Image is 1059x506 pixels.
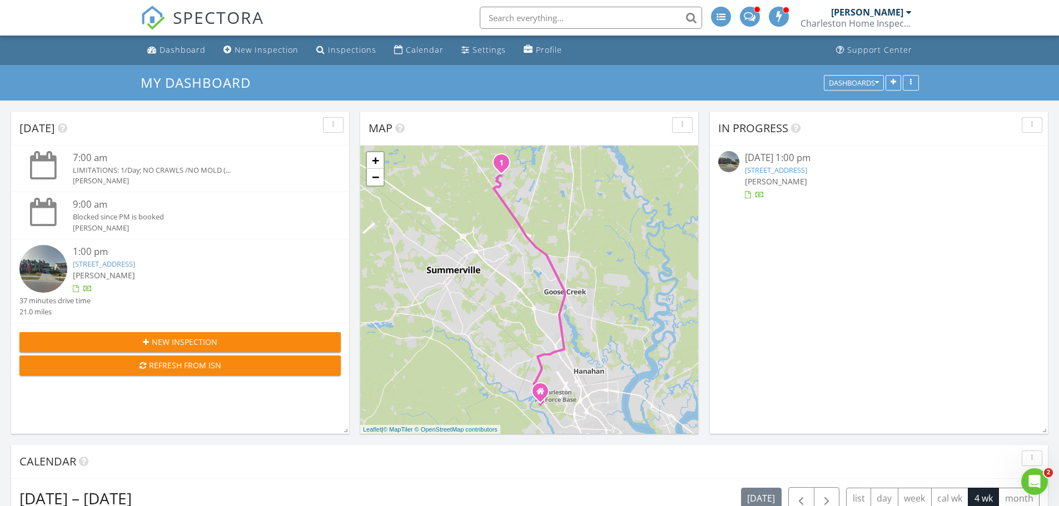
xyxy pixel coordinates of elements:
span: Map [369,121,392,136]
span: New Inspection [152,336,217,348]
a: Zoom out [367,169,384,186]
img: streetview [19,245,67,293]
div: 335 Sanctuary Park Dr, Summerville, SC 29486 [501,162,508,169]
input: Search everything... [480,7,702,29]
i: 1 [499,159,504,167]
a: Inspections [312,40,381,61]
div: [DATE] 1:00 pm [745,151,1013,165]
a: SPECTORA [141,15,264,38]
div: Inspections [328,44,376,55]
a: 1:00 pm [STREET_ADDRESS] [PERSON_NAME] 37 minutes drive time 21.0 miles [19,245,341,317]
span: SPECTORA [173,6,264,29]
a: New Inspection [219,40,303,61]
a: My Dashboard [141,73,260,92]
span: In Progress [718,121,788,136]
button: Refresh from ISN [19,355,341,375]
iframe: Intercom live chat [1021,468,1048,495]
a: Support Center [832,40,917,61]
div: [PERSON_NAME] [73,176,314,186]
div: Settings [473,44,506,55]
a: [STREET_ADDRESS] [73,259,135,269]
div: LIMITATIONS: 1/Day; NO CRAWLS /NO MOLD (... [73,165,314,176]
a: [STREET_ADDRESS] [745,165,807,175]
div: 1:00 pm [73,245,314,259]
span: [PERSON_NAME] [745,176,807,187]
a: [DATE] 1:00 pm [STREET_ADDRESS] [PERSON_NAME] [718,151,1040,201]
span: Calendar [19,454,76,469]
div: Charleston Home Inspection [801,18,912,29]
div: Support Center [847,44,912,55]
div: 37 minutes drive time [19,295,91,306]
div: Profile [536,44,562,55]
a: Dashboard [143,40,210,61]
a: Leaflet [363,426,381,433]
div: 9:00 am [73,198,314,212]
div: 21.0 miles [19,307,91,317]
span: 2 [1044,468,1053,477]
div: Blocked since PM is booked [73,212,314,222]
div: 7:00 am [73,151,314,165]
button: New Inspection [19,332,341,352]
div: Calendar [406,44,444,55]
div: | [360,425,500,434]
div: Dashboards [829,79,879,87]
div: Dashboard [160,44,206,55]
span: [PERSON_NAME] [73,270,135,280]
div: [PERSON_NAME] [831,7,903,18]
img: streetview [718,151,739,172]
img: The Best Home Inspection Software - Spectora [141,6,165,30]
div: New Inspection [235,44,299,55]
a: Profile [519,40,566,61]
div: Refresh from ISN [28,359,332,371]
a: Zoom in [367,152,384,169]
a: © OpenStreetMap contributors [415,426,498,433]
div: 6625 Dorchester rd lot 206, North Charleston SC 29418 [540,391,547,398]
button: Dashboards [824,75,884,91]
div: [PERSON_NAME] [73,223,314,233]
a: Settings [457,40,510,61]
a: Calendar [390,40,448,61]
span: [DATE] [19,121,55,136]
a: © MapTiler [383,426,413,433]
